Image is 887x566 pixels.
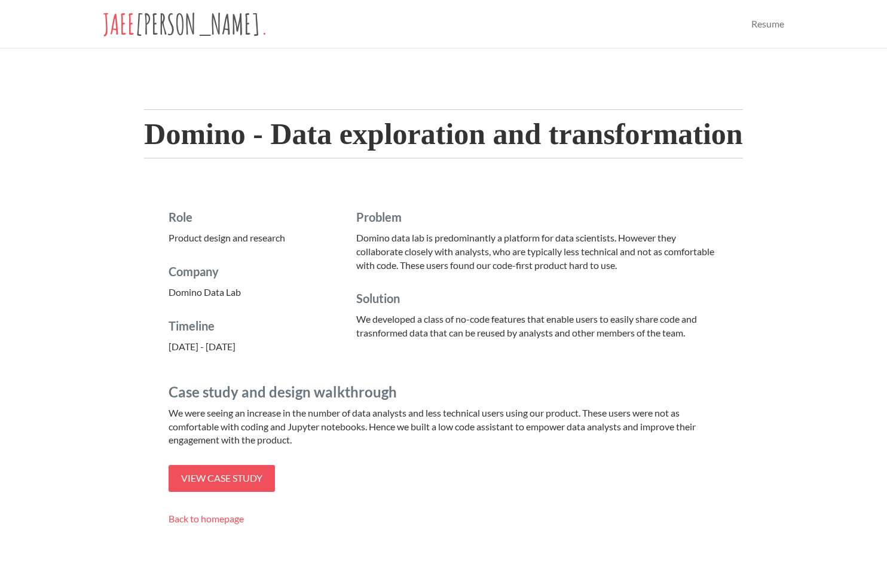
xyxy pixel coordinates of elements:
[169,383,397,400] span: Case study and design walkthrough
[169,340,347,354] p: [DATE] - [DATE]
[169,263,347,280] h4: Company
[356,290,717,307] h4: Solution
[181,472,262,484] span: View case study
[169,286,347,299] p: Domino Data Lab
[169,465,275,492] a: View case study
[169,406,718,448] p: We were seeing an increase in the number of data analysts and less technical users using our prod...
[169,317,347,334] h4: Timeline
[169,231,347,245] p: Product design and research
[356,209,717,225] h4: Problem
[144,109,742,158] h2: Domino - Data exploration and transformation
[356,313,717,340] p: We developed a class of no-code features that enable users to easily share code and trasnformed d...
[135,7,261,41] span: [PERSON_NAME]
[169,209,347,225] h4: Role
[169,513,244,524] a: Back to homepage
[356,231,717,273] p: Domino data lab is predominantly a platform for data scientists. However they collaborate closely...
